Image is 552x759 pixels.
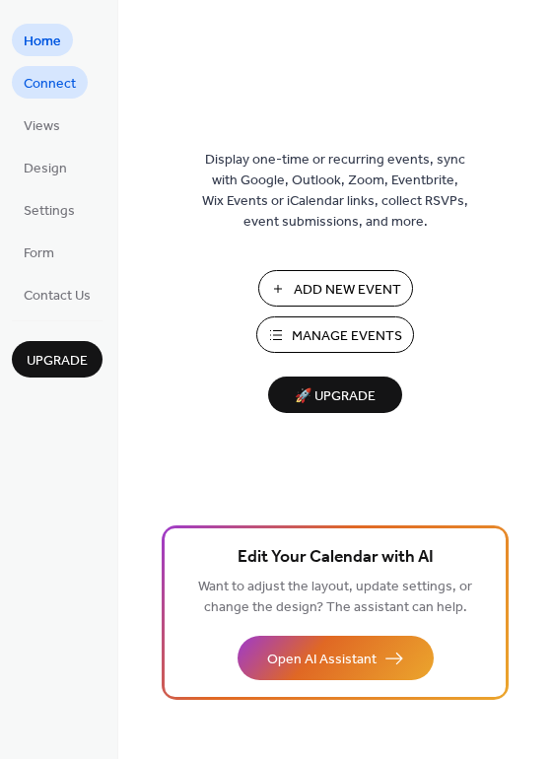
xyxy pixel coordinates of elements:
span: Views [24,116,60,137]
button: Add New Event [258,270,413,307]
span: Want to adjust the layout, update settings, or change the design? The assistant can help. [198,574,472,621]
span: Home [24,32,61,52]
span: Edit Your Calendar with AI [238,544,434,572]
span: 🚀 Upgrade [280,383,390,410]
a: Connect [12,66,88,99]
button: Upgrade [12,341,103,378]
a: Design [12,151,79,183]
span: Settings [24,201,75,222]
span: Form [24,243,54,264]
a: Form [12,236,66,268]
span: Design [24,159,67,179]
span: Open AI Assistant [267,650,377,670]
a: Settings [12,193,87,226]
span: Upgrade [27,351,88,372]
a: Contact Us [12,278,103,310]
span: Manage Events [292,326,402,347]
a: Views [12,108,72,141]
span: Connect [24,74,76,95]
span: Add New Event [294,280,401,301]
a: Home [12,24,73,56]
span: Contact Us [24,286,91,307]
button: Manage Events [256,316,414,353]
button: Open AI Assistant [238,636,434,680]
span: Display one-time or recurring events, sync with Google, Outlook, Zoom, Eventbrite, Wix Events or ... [202,150,468,233]
button: 🚀 Upgrade [268,377,402,413]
